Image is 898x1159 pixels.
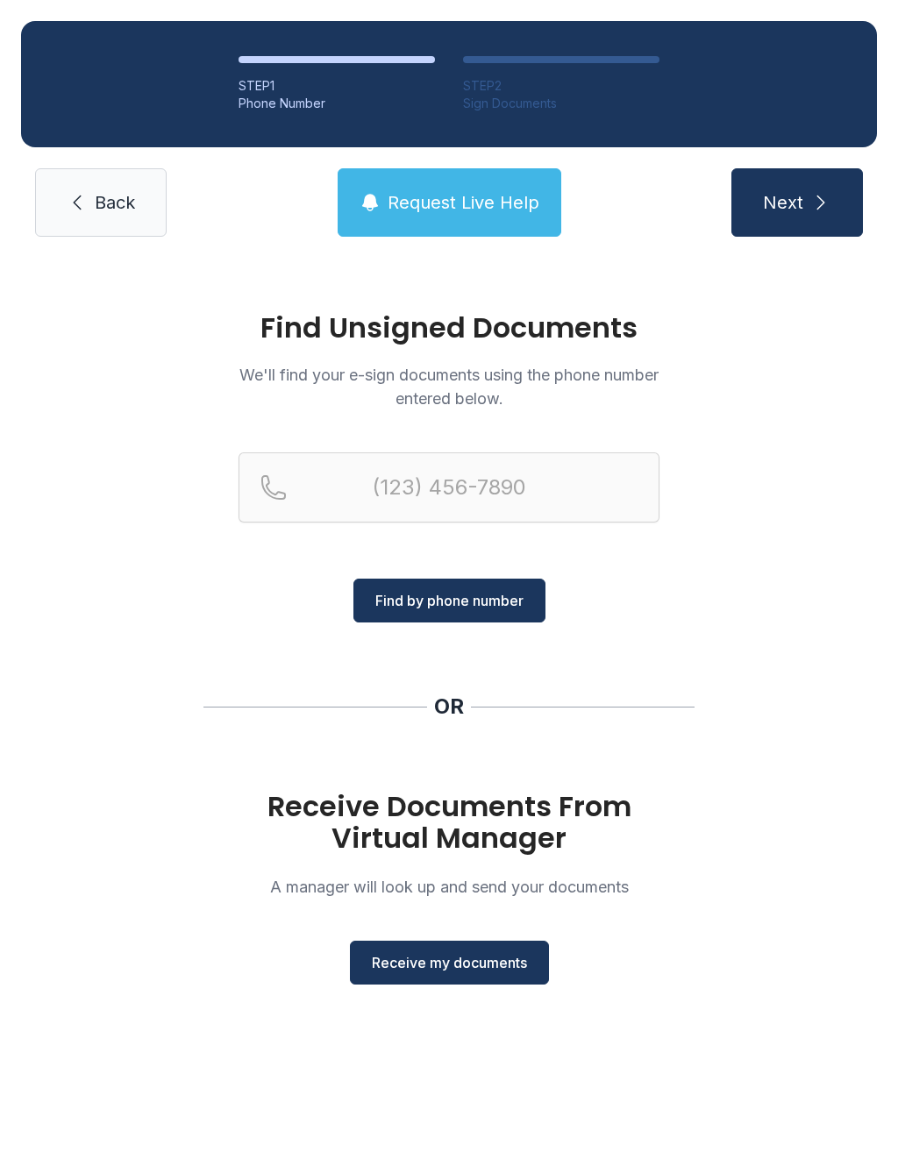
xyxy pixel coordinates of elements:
span: Back [95,190,135,215]
h1: Find Unsigned Documents [239,314,659,342]
div: Sign Documents [463,95,659,112]
h1: Receive Documents From Virtual Manager [239,791,659,854]
p: A manager will look up and send your documents [239,875,659,899]
input: Reservation phone number [239,452,659,523]
span: Request Live Help [388,190,539,215]
span: Find by phone number [375,590,524,611]
div: STEP 1 [239,77,435,95]
span: Receive my documents [372,952,527,973]
div: STEP 2 [463,77,659,95]
span: Next [763,190,803,215]
p: We'll find your e-sign documents using the phone number entered below. [239,363,659,410]
div: Phone Number [239,95,435,112]
div: OR [434,693,464,721]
